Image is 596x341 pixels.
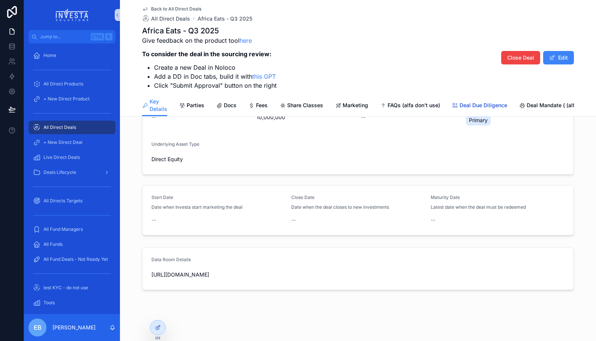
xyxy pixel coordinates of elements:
span: Direct Equity [151,156,183,163]
span: Jump to... [40,34,88,40]
span: 10,000,000 [256,114,355,121]
a: Africa Eats - Q3 2025 [198,15,252,22]
li: Create a new Deal in Noloco [154,63,277,72]
span: All Fund Managers [43,226,83,232]
span: Back to All Direct Deals [151,6,201,12]
span: All Direct Deals [43,124,76,130]
span: Marketing [343,102,368,109]
span: Share Classes [287,102,323,109]
a: All Fund Managers [28,223,115,236]
span: Close Date [291,194,314,200]
button: Jump to...CtrlK [28,30,115,43]
p: [PERSON_NAME] [52,324,96,331]
a: Live Direct Deals [28,151,115,164]
a: FAQs (alfa don't use) [380,99,440,114]
a: Parties [179,99,204,114]
span: Key Details [150,98,167,113]
a: Tools [28,296,115,310]
span: -- [151,216,156,224]
a: + New Direct Deal [28,136,115,149]
a: Fees [249,99,268,114]
button: Close Deal [501,51,540,64]
span: Primary [469,117,488,124]
a: All Fund Deals - Not Ready Yet [28,253,115,266]
span: Fees [256,102,268,109]
span: EB [34,323,42,332]
li: Click "Submit Approval" button on the right [154,81,277,90]
span: Ctrl [91,33,104,40]
h1: Africa Eats - Q3 2025 [142,25,277,36]
span: Date when the deal closes to new investments [291,204,389,210]
a: Deals Lifecycle [28,166,115,179]
span: + New Direct Product [43,96,90,102]
span: [URL][DOMAIN_NAME] [151,271,565,278]
span: FAQs (alfa don't use) [388,102,440,109]
span: All Direct Products [43,81,83,87]
span: test KYC - do not use [43,285,88,291]
span: -- [151,114,156,121]
span: Underlying Asset Type [151,141,199,147]
a: Home [28,49,115,62]
li: Add a DD in Doc tabs, build it with [154,72,277,81]
strong: To consider the deal in the sourcing review: [142,50,271,58]
img: App logo [56,9,88,21]
button: Edit [543,51,574,64]
span: -- [431,216,435,224]
a: + New Direct Product [28,92,115,106]
span: Docs [224,102,237,109]
span: -- [291,216,296,224]
span: Deal Due Diligence [460,102,507,109]
span: -- [361,114,365,121]
a: All Directs Targets [28,194,115,208]
p: Give feedback on the product tool [142,36,277,45]
a: test KYC - do not use [28,281,115,295]
a: Back to All Direct Deals [142,6,201,12]
span: All Fund Deals - Not Ready Yet [43,256,108,262]
a: this GPT [252,73,276,80]
span: Parties [187,102,204,109]
a: Marketing [335,99,368,114]
a: All Direct Deals [142,15,190,22]
span: K [106,34,112,40]
span: All Directs Targets [43,198,82,204]
span: + New Direct Deal [43,139,82,145]
div: scrollable content [24,43,120,314]
a: All Direct Products [28,77,115,91]
span: All Funds [43,241,63,247]
span: Maturity Date [431,194,460,200]
a: All Direct Deals [28,121,115,134]
a: Deal Due Diligence [452,99,507,114]
span: Date when Investa start marketing the deal [151,204,243,210]
a: Key Details [142,95,167,117]
span: Latest date when the deal must be redeemed [431,204,526,210]
span: Start Date [151,194,173,200]
a: All Funds [28,238,115,251]
span: Home [43,52,56,58]
span: Deals Lifecycle [43,169,76,175]
span: Close Deal [507,54,534,61]
a: here [240,37,252,44]
span: Live Direct Deals [43,154,80,160]
span: All Direct Deals [151,15,190,22]
span: Data Room Details [151,257,191,262]
a: Docs [216,99,237,114]
span: Tools [43,300,55,306]
a: Share Classes [280,99,323,114]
